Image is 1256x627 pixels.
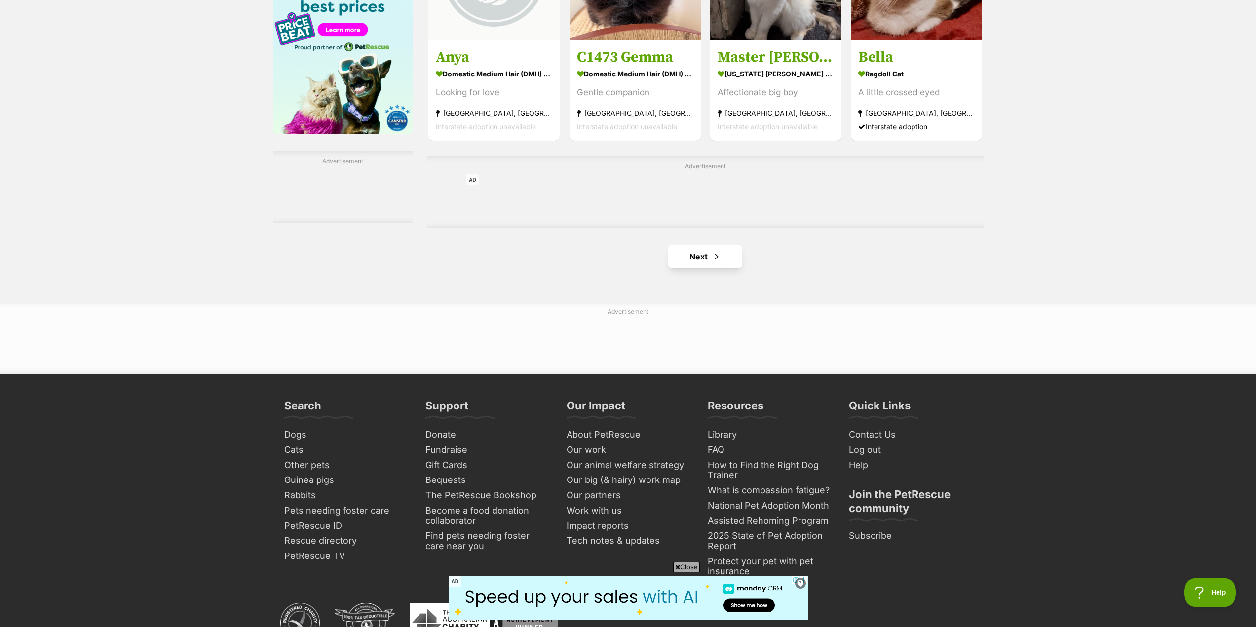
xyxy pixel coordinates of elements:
a: Other pets [280,458,412,473]
div: A little crossed eyed [858,86,975,99]
a: Master [PERSON_NAME] [US_STATE] [PERSON_NAME] Cat Affectionate big boy [GEOGRAPHIC_DATA], [GEOGRA... [710,40,841,141]
a: Contact Us [845,427,976,443]
a: Donate [421,427,553,443]
a: Become a food donation collaborator [421,503,553,528]
a: National Pet Adoption Month [704,498,835,514]
a: Tech notes & updates [563,533,694,549]
a: Guinea pigs [280,473,412,488]
a: Dogs [280,427,412,443]
span: AD [449,576,461,587]
div: Advertisement [427,156,983,229]
strong: [GEOGRAPHIC_DATA], [GEOGRAPHIC_DATA] [577,107,693,120]
a: Library [704,427,835,443]
a: How to Find the Right Dog Trainer [704,458,835,483]
a: Bequests [421,473,553,488]
h3: C1473 Gemma [577,48,693,67]
h3: Resources [708,399,763,418]
a: 2025 State of Pet Adoption Report [704,528,835,553]
a: PetRescue ID [280,518,412,534]
a: Gift Cards [421,458,553,473]
a: What is compassion fatigue? [704,483,835,498]
a: Rabbits [280,488,412,503]
strong: [GEOGRAPHIC_DATA], [GEOGRAPHIC_DATA] [858,107,975,120]
a: Help [845,458,976,473]
a: Our big (& hairy) work map [563,473,694,488]
a: FAQ [704,443,835,458]
iframe: Help Scout Beacon - Open [1184,578,1236,607]
h3: Bella [858,48,975,67]
nav: Pagination [427,245,983,268]
a: Our work [563,443,694,458]
div: Looking for love [436,86,552,99]
a: Next page [668,245,742,268]
a: Find pets needing foster care near you [421,528,553,553]
h3: Support [425,399,468,418]
a: About PetRescue [563,427,694,443]
a: Rescue directory [280,533,412,549]
h3: Join the PetRescue community [849,487,972,521]
div: Gentle companion [577,86,693,99]
div: Affectionate big boy [718,86,834,99]
strong: Ragdoll Cat [858,67,975,81]
h3: Our Impact [567,399,625,418]
h3: Search [284,399,321,418]
a: Log out [845,443,976,458]
span: Interstate adoption unavailable [436,122,536,131]
strong: [GEOGRAPHIC_DATA], [GEOGRAPHIC_DATA] [436,107,552,120]
a: Subscribe [845,528,976,544]
div: Advertisement [273,151,413,223]
a: Protect your pet with pet insurance [704,554,835,579]
h3: Quick Links [849,399,911,418]
strong: Domestic Medium Hair (DMH) Cat [436,67,552,81]
a: Work with us [563,503,694,518]
a: Cats [280,443,412,458]
a: Impact reports [563,518,694,534]
a: Assisted Rehoming Program [704,514,835,529]
a: Our animal welfare strategy [563,458,694,473]
a: Fundraise [421,443,553,458]
a: Anya Domestic Medium Hair (DMH) Cat Looking for love [GEOGRAPHIC_DATA], [GEOGRAPHIC_DATA] Interst... [428,40,560,141]
strong: [US_STATE] [PERSON_NAME] Cat [718,67,834,81]
a: The PetRescue Bookshop [421,488,553,503]
div: Interstate adoption [858,120,975,133]
span: Interstate adoption unavailable [577,122,677,131]
a: PetRescue TV [280,549,412,564]
span: Interstate adoption unavailable [718,122,818,131]
span: Close [673,562,700,572]
span: AD [466,174,479,185]
img: info.svg [347,3,356,12]
a: Bella Ragdoll Cat A little crossed eyed [GEOGRAPHIC_DATA], [GEOGRAPHIC_DATA] Interstate adoption [851,40,982,141]
iframe: Advertisement [466,174,945,219]
h3: Anya [436,48,552,67]
strong: Domestic Medium Hair (DMH) Cat [577,67,693,81]
a: C1473 Gemma Domestic Medium Hair (DMH) Cat Gentle companion [GEOGRAPHIC_DATA], [GEOGRAPHIC_DATA] ... [570,40,701,141]
h3: Master [PERSON_NAME] [718,48,834,67]
a: Our partners [563,488,694,503]
a: Pets needing foster care [280,503,412,518]
strong: [GEOGRAPHIC_DATA], [GEOGRAPHIC_DATA] [718,107,834,120]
